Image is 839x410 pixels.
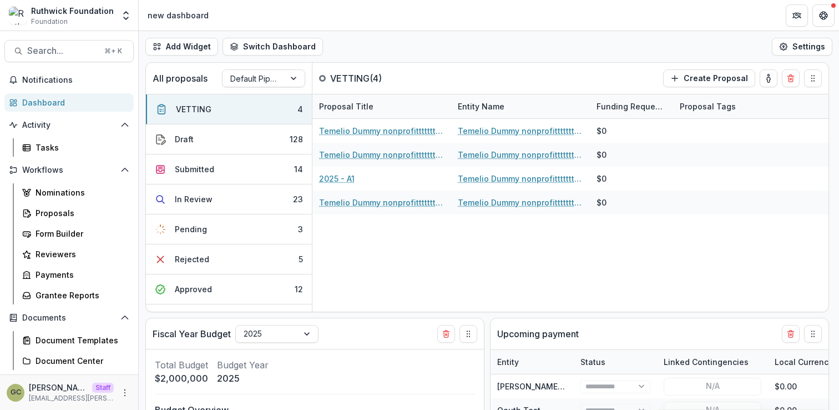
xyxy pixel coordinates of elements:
span: Search... [27,46,98,56]
img: Ruthwick Foundation [9,7,27,24]
div: Proposal Title [312,94,451,118]
div: VETTING [176,103,211,115]
div: Entity Name [451,101,511,112]
button: Partners [786,4,808,27]
button: Search... [4,40,134,62]
button: Get Help [812,4,835,27]
div: Proposal Tags [673,101,742,112]
div: Reviewers [36,248,125,260]
a: Tasks [18,138,134,157]
div: Funding Requested [590,101,673,112]
div: 12 [295,283,303,295]
button: Settings [772,38,832,56]
div: $0 [597,197,606,208]
div: Dashboard [22,97,125,108]
div: Entity [491,350,574,374]
button: Switch Dashboard [223,38,323,56]
a: Nominations [18,183,134,202]
div: Proposal Tags [673,94,812,118]
p: $2,000,000 [155,372,208,385]
p: Total Budget [155,358,208,372]
a: Payments [18,266,134,284]
button: Open entity switcher [118,4,134,27]
button: Rejected5 [146,244,312,274]
button: Approved12 [146,274,312,304]
span: Foundation [31,17,68,27]
div: Proposals [36,207,125,219]
p: [PERSON_NAME] [29,382,88,393]
button: Pending3 [146,214,312,244]
span: Notifications [22,76,129,85]
div: 128 [290,133,303,145]
div: Grace Chang [11,389,21,396]
div: new dashboard [148,9,209,21]
div: $0 [597,173,606,184]
a: Document Center [18,352,134,370]
div: Submitted [175,163,214,175]
div: Grantee Reports [36,289,125,301]
button: Delete card [437,325,455,343]
div: Pending [175,223,207,235]
div: Ruthwick Foundation [31,5,114,17]
button: Notifications [4,71,134,89]
div: Linked Contingencies [657,350,768,374]
p: Budget Year [217,358,269,372]
button: N/A [664,378,761,396]
button: Create Proposal [663,69,755,87]
div: Funding Requested [590,94,673,118]
nav: breadcrumb [143,7,213,23]
div: ⌘ + K [102,45,124,57]
div: Approved [175,283,212,295]
p: Upcoming payment [497,327,579,341]
p: 2025 [217,372,269,385]
a: Temelio Dummy nonprofittttttttt a4 sda16s5d - 2025 - A1 [319,197,444,208]
a: Dashboard [4,93,134,112]
div: 23 [293,193,303,205]
div: Payments [36,269,125,281]
div: Status [574,350,657,374]
span: Activity [22,121,116,130]
button: Open Workflows [4,161,134,179]
div: Entity Name [451,94,590,118]
button: Submitted14 [146,154,312,184]
a: Temelio Dummy nonprofittttttttt a4 sda16s5d [458,197,583,208]
div: 4 [297,103,303,115]
div: Status [574,356,612,368]
div: Proposal Title [312,101,380,112]
div: Draft [175,133,194,145]
div: Form Builder [36,228,125,239]
div: Linked Contingencies [657,356,755,368]
div: Nominations [36,187,125,198]
a: Temelio Dummy nonprofittttttttt a4 sda16s5d [458,125,583,137]
p: All proposals [153,72,208,85]
div: 3 [298,223,303,235]
div: Document Templates [36,334,125,346]
button: Open Activity [4,116,134,134]
span: Workflows [22,166,116,175]
div: $0 [597,149,606,161]
a: Form Builder [18,224,134,243]
a: Reviewers [18,245,134,263]
a: 2025 - A1 [319,173,355,184]
button: Add Widget [145,38,218,56]
p: Fiscal Year Budget [153,327,231,341]
button: Drag [804,325,822,343]
div: Rejected [175,253,209,265]
a: Document Templates [18,331,134,349]
div: 14 [294,163,303,175]
button: VETTING4 [146,94,312,124]
div: Tasks [36,142,125,153]
button: More [118,386,132,399]
div: Entity [491,356,525,368]
a: [PERSON_NAME] Draft Test [497,382,601,391]
div: In Review [175,193,213,205]
div: $0 [597,125,606,137]
a: Proposals [18,204,134,222]
p: [EMAIL_ADDRESS][PERSON_NAME][DOMAIN_NAME] [29,393,114,403]
button: Draft128 [146,124,312,154]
